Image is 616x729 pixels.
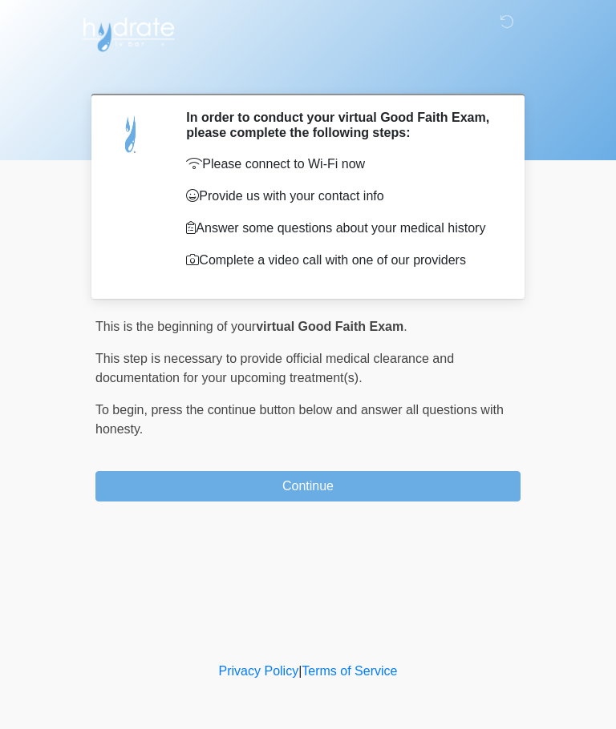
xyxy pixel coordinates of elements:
[186,155,496,174] p: Please connect to Wi-Fi now
[95,352,454,385] span: This step is necessary to provide official medical clearance and documentation for your upcoming ...
[95,403,151,417] span: To begin,
[298,664,302,678] a: |
[95,320,256,333] span: This is the beginning of your
[83,58,533,87] h1: ‎ ‎ ‎ ‎
[302,664,397,678] a: Terms of Service
[186,110,496,140] h2: In order to conduct your virtual Good Faith Exam, please complete the following steps:
[186,219,496,238] p: Answer some questions about your medical history
[95,403,504,436] span: press the continue button below and answer all questions with honesty.
[79,12,177,53] img: Hydrate IV Bar - Arcadia Logo
[95,471,521,501] button: Continue
[403,320,407,333] span: .
[256,320,403,333] strong: virtual Good Faith Exam
[107,110,156,158] img: Agent Avatar
[186,251,496,270] p: Complete a video call with one of our providers
[219,664,299,678] a: Privacy Policy
[186,187,496,206] p: Provide us with your contact info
